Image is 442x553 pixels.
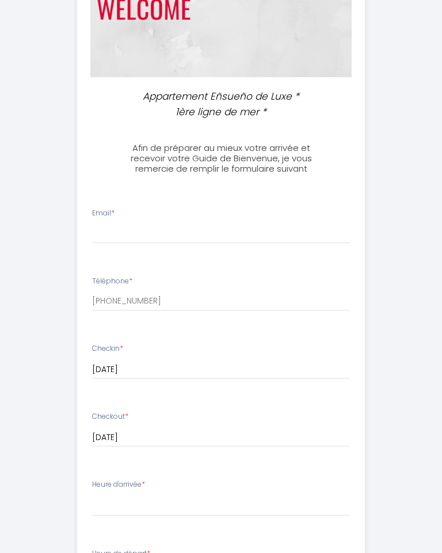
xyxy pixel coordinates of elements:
label: Email [92,208,115,219]
label: Heure d'arrivée [92,479,145,490]
p: Appartement Eñsueño de Luxe * 1ère ligne de mer * [133,89,309,119]
label: Checkout [92,411,128,422]
label: Téléphone [92,276,132,287]
h3: Afin de préparer au mieux votre arrivée et recevoir votre Guide de Bienvenue, je vous remercie de... [128,143,314,174]
label: Checkin [92,343,123,354]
